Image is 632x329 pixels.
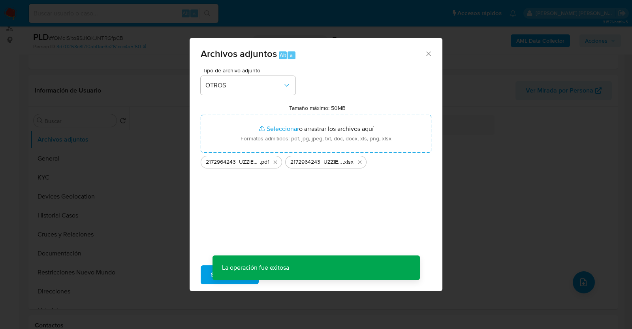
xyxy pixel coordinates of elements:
[260,158,269,166] span: .pdf
[289,104,346,112] label: Tamaño máximo: 50MB
[201,265,259,284] button: Subir archivo
[272,266,298,284] span: Cancelar
[290,158,343,166] span: 2172964243_UZZIEL AUSTRIA_AGO2025
[201,47,277,61] span: Archivos adjuntos
[211,266,248,284] span: Subir archivo
[203,68,297,73] span: Tipo de archivo adjunto
[206,158,260,166] span: 2172964243_UZZIEL AUSTRIA_AGO2025
[205,81,283,89] span: OTROS
[280,51,286,59] span: Alt
[201,153,431,168] ul: Archivos seleccionados
[425,50,432,57] button: Cerrar
[343,158,354,166] span: .xlsx
[213,255,299,280] p: La operación fue exitosa
[290,51,293,59] span: a
[355,157,365,167] button: Eliminar 2172964243_UZZIEL AUSTRIA_AGO2025.xlsx
[271,157,280,167] button: Eliminar 2172964243_UZZIEL AUSTRIA_AGO2025.pdf
[201,76,295,95] button: OTROS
